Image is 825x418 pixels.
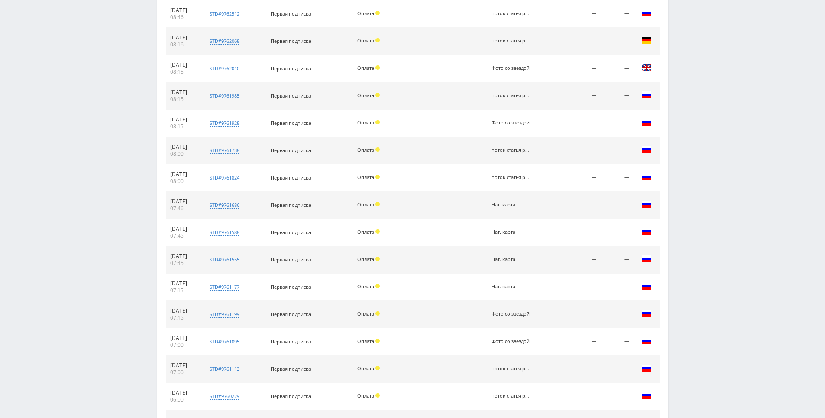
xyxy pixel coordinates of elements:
[210,338,239,345] div: std#9761095
[375,393,380,398] span: Холд
[357,201,374,208] span: Оплата
[601,82,634,110] td: —
[641,144,652,155] img: rus.png
[271,38,311,44] span: Первая подписка
[357,310,374,317] span: Оплата
[170,205,197,212] div: 07:46
[554,274,601,301] td: —
[641,308,652,319] img: rus.png
[210,202,239,209] div: std#9761686
[601,192,634,219] td: —
[170,123,197,130] div: 08:15
[601,301,634,328] td: —
[271,393,311,399] span: Первая подписка
[554,82,601,110] td: —
[554,328,601,356] td: —
[170,314,197,321] div: 07:15
[492,339,531,344] div: Фото со звездой
[375,284,380,288] span: Холд
[170,307,197,314] div: [DATE]
[554,246,601,274] td: —
[357,283,374,290] span: Оплата
[271,284,311,290] span: Первая подписка
[641,172,652,182] img: rus.png
[210,229,239,236] div: std#9761588
[492,229,531,235] div: Нат. карта
[357,147,374,153] span: Оплата
[375,38,380,42] span: Холд
[554,0,601,28] td: —
[170,144,197,150] div: [DATE]
[357,338,374,344] span: Оплата
[375,202,380,206] span: Холд
[170,225,197,232] div: [DATE]
[601,246,634,274] td: —
[271,10,311,17] span: Первая подписка
[170,62,197,69] div: [DATE]
[492,393,531,399] div: поток статья рерайт
[210,92,239,99] div: std#9761985
[492,366,531,372] div: поток статья рерайт
[271,366,311,372] span: Первая подписка
[357,365,374,372] span: Оплата
[357,92,374,98] span: Оплата
[170,171,197,178] div: [DATE]
[492,93,531,98] div: поток статья рерайт
[170,396,197,403] div: 06:00
[554,28,601,55] td: —
[375,11,380,15] span: Холд
[357,392,374,399] span: Оплата
[375,339,380,343] span: Холд
[601,328,634,356] td: —
[170,7,197,14] div: [DATE]
[601,164,634,192] td: —
[170,369,197,376] div: 07:00
[271,147,311,153] span: Первая подписка
[170,280,197,287] div: [DATE]
[554,192,601,219] td: —
[170,41,197,48] div: 08:16
[271,202,311,208] span: Первая подписка
[357,10,374,16] span: Оплата
[375,175,380,179] span: Холд
[170,362,197,369] div: [DATE]
[554,356,601,383] td: —
[170,335,197,342] div: [DATE]
[170,178,197,185] div: 08:00
[375,147,380,152] span: Холд
[601,356,634,383] td: —
[170,89,197,96] div: [DATE]
[210,366,239,372] div: std#9761113
[375,257,380,261] span: Холд
[601,110,634,137] td: —
[170,96,197,103] div: 08:15
[492,257,531,262] div: Нат. карта
[210,284,239,291] div: std#9761177
[641,117,652,127] img: rus.png
[170,260,197,267] div: 07:45
[641,281,652,291] img: rus.png
[375,311,380,316] span: Холд
[641,226,652,237] img: rus.png
[271,92,311,99] span: Первая подписка
[170,198,197,205] div: [DATE]
[271,229,311,235] span: Первая подписка
[170,34,197,41] div: [DATE]
[641,199,652,209] img: rus.png
[210,311,239,318] div: std#9761199
[641,8,652,18] img: rus.png
[492,120,531,126] div: Фото со звездой
[170,150,197,157] div: 08:00
[357,256,374,262] span: Оплата
[554,164,601,192] td: —
[554,137,601,164] td: —
[641,62,652,73] img: gbr.png
[210,10,239,17] div: std#9762512
[641,390,652,401] img: rus.png
[492,65,531,71] div: Фото со звездой
[271,338,311,345] span: Первая подписка
[601,274,634,301] td: —
[601,219,634,246] td: —
[170,232,197,239] div: 07:45
[554,110,601,137] td: —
